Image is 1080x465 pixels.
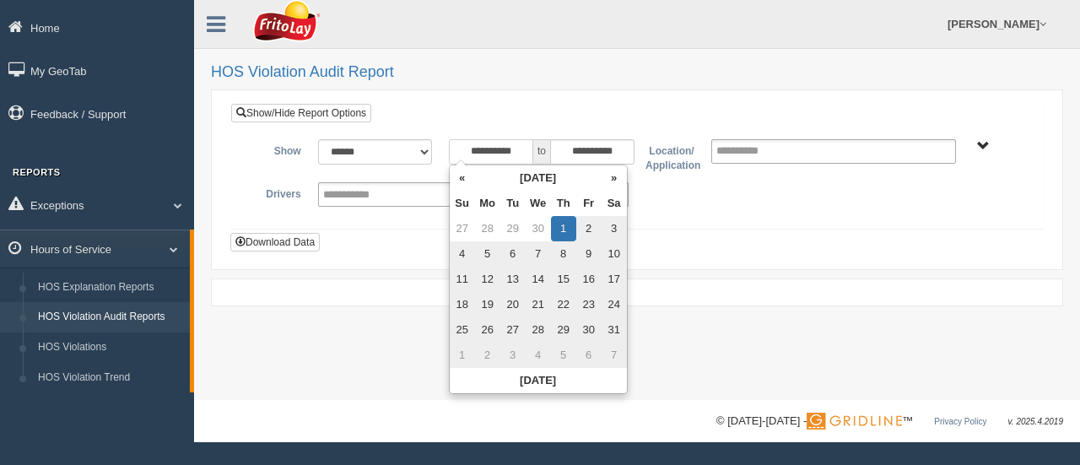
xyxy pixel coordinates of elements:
td: 27 [450,216,475,241]
td: 16 [576,267,602,292]
th: Fr [576,191,602,216]
th: We [526,191,551,216]
a: Show/Hide Report Options [231,104,371,122]
td: 4 [526,343,551,368]
td: 26 [475,317,500,343]
a: HOS Violation Audit Reports [30,302,190,333]
td: 30 [576,317,602,343]
th: Th [551,191,576,216]
td: 24 [602,292,627,317]
div: © [DATE]-[DATE] - ™ [716,413,1063,430]
h2: HOS Violation Audit Report [211,64,1063,81]
th: Tu [500,191,526,216]
td: 1 [450,343,475,368]
td: 3 [602,216,627,241]
th: [DATE] [450,368,627,393]
td: 3 [500,343,526,368]
td: 23 [576,292,602,317]
th: » [602,165,627,191]
td: 28 [526,317,551,343]
th: [DATE] [475,165,602,191]
td: 6 [500,241,526,267]
td: 17 [602,267,627,292]
td: 1 [551,216,576,241]
td: 27 [500,317,526,343]
td: 15 [551,267,576,292]
td: 5 [475,241,500,267]
span: v. 2025.4.2019 [1008,417,1063,426]
td: 30 [526,216,551,241]
td: 5 [551,343,576,368]
a: Privacy Policy [934,417,986,426]
button: Download Data [230,233,320,251]
td: 21 [526,292,551,317]
td: 11 [450,267,475,292]
td: 2 [475,343,500,368]
td: 19 [475,292,500,317]
td: 6 [576,343,602,368]
span: to [533,139,550,165]
td: 28 [475,216,500,241]
td: 12 [475,267,500,292]
td: 10 [602,241,627,267]
td: 20 [500,292,526,317]
td: 18 [450,292,475,317]
a: HOS Explanation Reports [30,273,190,303]
th: Su [450,191,475,216]
td: 2 [576,216,602,241]
td: 4 [450,241,475,267]
td: 7 [526,241,551,267]
td: 7 [602,343,627,368]
label: Location/ Application [637,139,703,174]
img: Gridline [807,413,902,430]
td: 22 [551,292,576,317]
a: HOS Violations [30,333,190,363]
td: 25 [450,317,475,343]
a: HOS Violation Trend [30,363,190,393]
td: 13 [500,267,526,292]
th: « [450,165,475,191]
td: 8 [551,241,576,267]
td: 14 [526,267,551,292]
label: Show [244,139,310,160]
td: 9 [576,241,602,267]
td: 29 [500,216,526,241]
label: Drivers [244,182,310,203]
td: 31 [602,317,627,343]
th: Sa [602,191,627,216]
th: Mo [475,191,500,216]
td: 29 [551,317,576,343]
